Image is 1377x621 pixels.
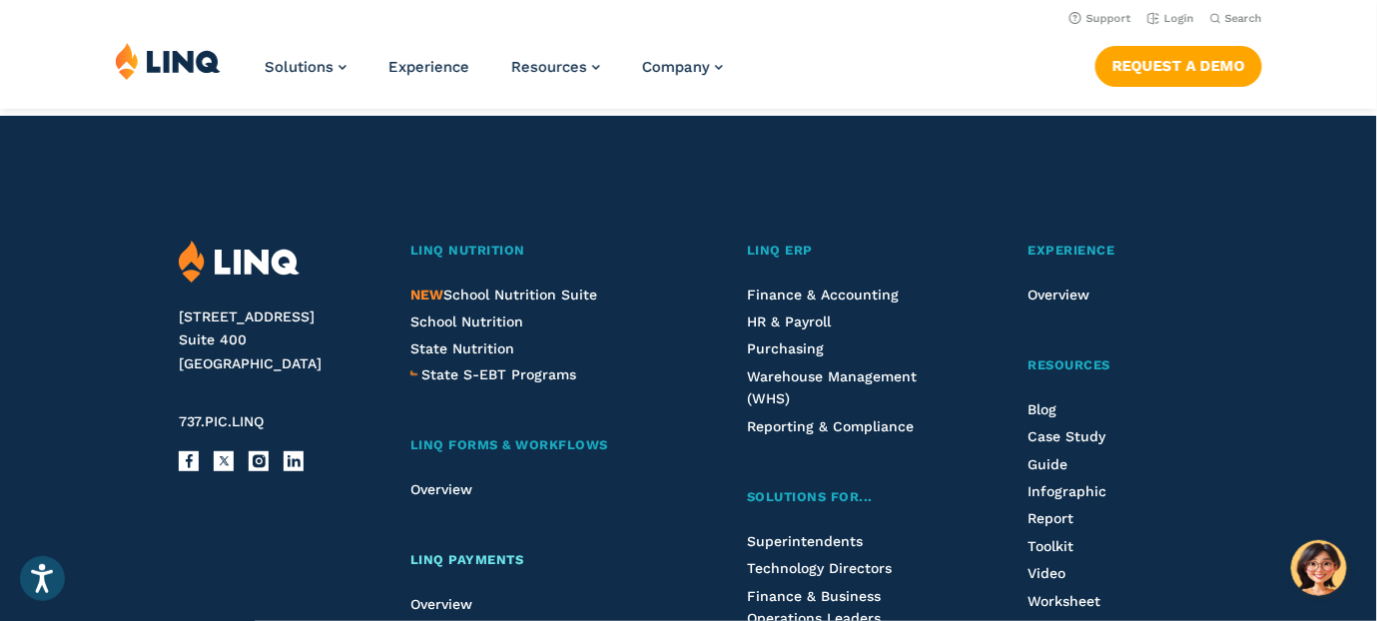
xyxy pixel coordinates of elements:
a: LINQ Nutrition [410,241,671,262]
span: Experience [1029,243,1115,258]
a: X [214,451,234,471]
a: Resources [511,58,600,76]
a: Experience [388,58,469,76]
a: State Nutrition [410,340,514,356]
span: NEW [410,287,443,303]
a: LinkedIn [284,451,304,471]
span: LINQ Payments [410,552,524,567]
a: Overview [410,596,472,612]
a: Overview [410,481,472,497]
a: Report [1029,510,1074,526]
span: LINQ ERP [747,243,813,258]
span: Solutions [265,58,334,76]
a: Worksheet [1029,593,1101,609]
a: Blog [1029,401,1057,417]
span: Resources [511,58,587,76]
a: Case Study [1029,428,1106,444]
address: [STREET_ADDRESS] Suite 400 [GEOGRAPHIC_DATA] [179,306,375,376]
img: LINQ | K‑12 Software [115,42,221,80]
a: Superintendents [747,533,863,549]
a: Overview [1029,287,1090,303]
img: LINQ | K‑12 Software [179,241,300,284]
a: Reporting & Compliance [747,418,914,434]
span: LINQ Forms & Workflows [410,437,608,452]
span: Resources [1029,357,1111,372]
span: LINQ Nutrition [410,243,525,258]
span: State S-EBT Programs [421,366,576,382]
a: Toolkit [1029,538,1074,554]
a: Instagram [249,451,269,471]
a: Login [1147,12,1194,25]
a: Guide [1029,456,1068,472]
a: Experience [1029,241,1198,262]
a: Purchasing [747,340,824,356]
span: Company [642,58,710,76]
a: HR & Payroll [747,313,831,329]
a: School Nutrition [410,313,523,329]
button: Open Search Bar [1210,11,1262,26]
a: Request a Demo [1095,46,1262,86]
a: Warehouse Management (WHS) [747,368,917,406]
span: 737.PIC.LINQ [179,413,264,429]
a: Facebook [179,451,199,471]
span: School Nutrition Suite [410,287,597,303]
nav: Primary Navigation [265,42,723,108]
nav: Button Navigation [1095,42,1262,86]
span: Search [1225,12,1262,25]
a: Resources [1029,355,1198,376]
a: LINQ Forms & Workflows [410,435,671,456]
a: Company [642,58,723,76]
a: NEWSchool Nutrition Suite [410,287,597,303]
a: Technology Directors [747,560,892,576]
a: Finance & Accounting [747,287,899,303]
a: LINQ Payments [410,550,671,571]
a: Infographic [1029,483,1107,499]
a: LINQ ERP [747,241,953,262]
a: Video [1029,565,1066,581]
button: Hello, have a question? Let’s chat. [1291,540,1347,596]
a: Solutions [265,58,346,76]
a: State S-EBT Programs [421,363,576,385]
a: Support [1069,12,1131,25]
